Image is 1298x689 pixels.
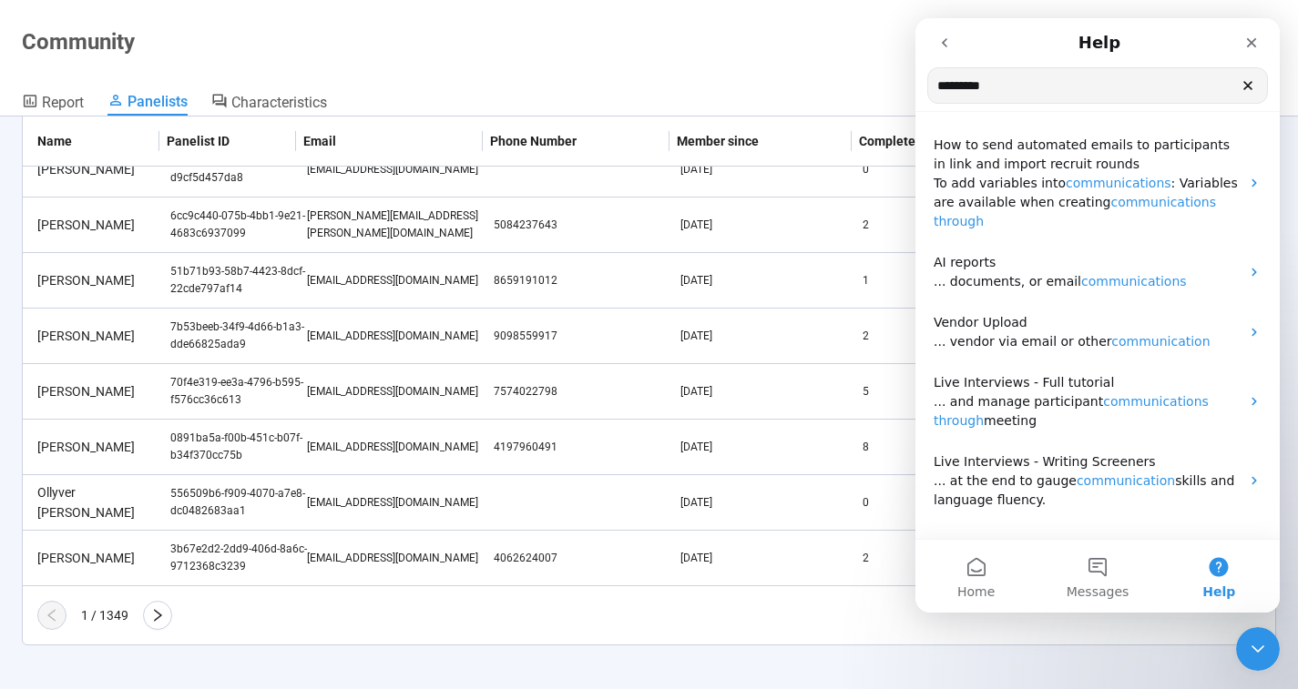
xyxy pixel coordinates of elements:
[211,92,327,116] a: Characteristics
[863,494,1045,512] div: 0
[170,541,307,575] div: 3b67e2d2-2dd9-406d-8a6c-9712368c3239
[680,439,863,456] div: [DATE]
[128,93,188,110] span: Panelists
[45,608,59,623] span: left
[1236,627,1280,671] iframe: Intercom live chat
[680,161,863,178] div: [DATE]
[170,208,307,242] div: 6cc9c440-075b-4bb1-9e21-4683c6937099
[680,328,863,345] div: [DATE]
[30,437,170,457] div: [PERSON_NAME]
[307,208,494,242] div: [PERSON_NAME][EMAIL_ADDRESS][PERSON_NAME][DOMAIN_NAME]
[915,18,1280,613] iframe: Intercom live chat
[307,161,494,178] div: [EMAIL_ADDRESS][DOMAIN_NAME]
[170,319,307,353] div: 7b53beeb-34f9-4d66-b1a3-dde66825ada9
[863,439,1045,456] div: 8
[30,159,170,179] div: [PERSON_NAME]
[81,605,128,625] div: 1 / 1349
[170,152,307,187] div: 0c2e9fa2-4dbd-4252-b1b1-d9cf5d457da8
[30,326,170,346] div: [PERSON_NAME]
[307,494,494,512] div: [EMAIL_ADDRESS][DOMAIN_NAME]
[680,494,863,512] div: [DATE]
[669,117,852,167] th: Member since
[307,550,494,567] div: [EMAIL_ADDRESS][DOMAIN_NAME]
[307,383,494,400] div: [EMAIL_ADDRESS][DOMAIN_NAME]
[307,272,494,289] div: [EMAIL_ADDRESS][DOMAIN_NAME]
[863,217,1045,234] div: 2
[170,430,307,464] div: 0891ba5a-f00b-451c-b07f-b34f370cc75b
[863,383,1045,400] div: 5
[494,272,680,289] div: 8659191012
[30,548,170,568] div: [PERSON_NAME]
[22,29,135,55] h1: Community
[170,263,307,298] div: 51b71b93-58b7-4423-8dcf-22cde797af14
[494,383,680,400] div: 7574022798
[22,92,84,116] a: Report
[680,217,863,234] div: [DATE]
[150,608,165,623] span: right
[30,381,170,401] div: [PERSON_NAME]
[494,217,680,234] div: 5084237643
[107,92,188,116] a: Panelists
[170,374,307,409] div: 70f4e319-ee3a-4796-b595-f576cc36c613
[23,117,159,167] th: Name
[863,272,1045,289] div: 1
[30,270,170,290] div: [PERSON_NAME]
[494,439,680,456] div: 4197960491
[863,328,1045,345] div: 2
[863,161,1045,178] div: 0
[483,117,669,167] th: Phone Number
[680,383,863,400] div: [DATE]
[296,117,483,167] th: Email
[143,601,172,630] button: right
[494,550,680,567] div: 4062624007
[494,328,680,345] div: 9098559917
[680,272,863,289] div: [DATE]
[170,485,307,520] div: 556509b6-f909-4070-a7e8-dc0482683aa1
[680,550,863,567] div: [DATE]
[231,94,327,111] span: Characteristics
[42,94,84,111] span: Report
[30,482,170,522] div: Ollyver [PERSON_NAME]
[852,117,1034,167] th: Completed Studies
[159,117,296,167] th: Panelist ID
[307,439,494,456] div: [EMAIL_ADDRESS][DOMAIN_NAME]
[307,328,494,345] div: [EMAIL_ADDRESS][DOMAIN_NAME]
[37,601,66,630] button: left
[863,550,1045,567] div: 2
[30,215,170,235] div: [PERSON_NAME]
